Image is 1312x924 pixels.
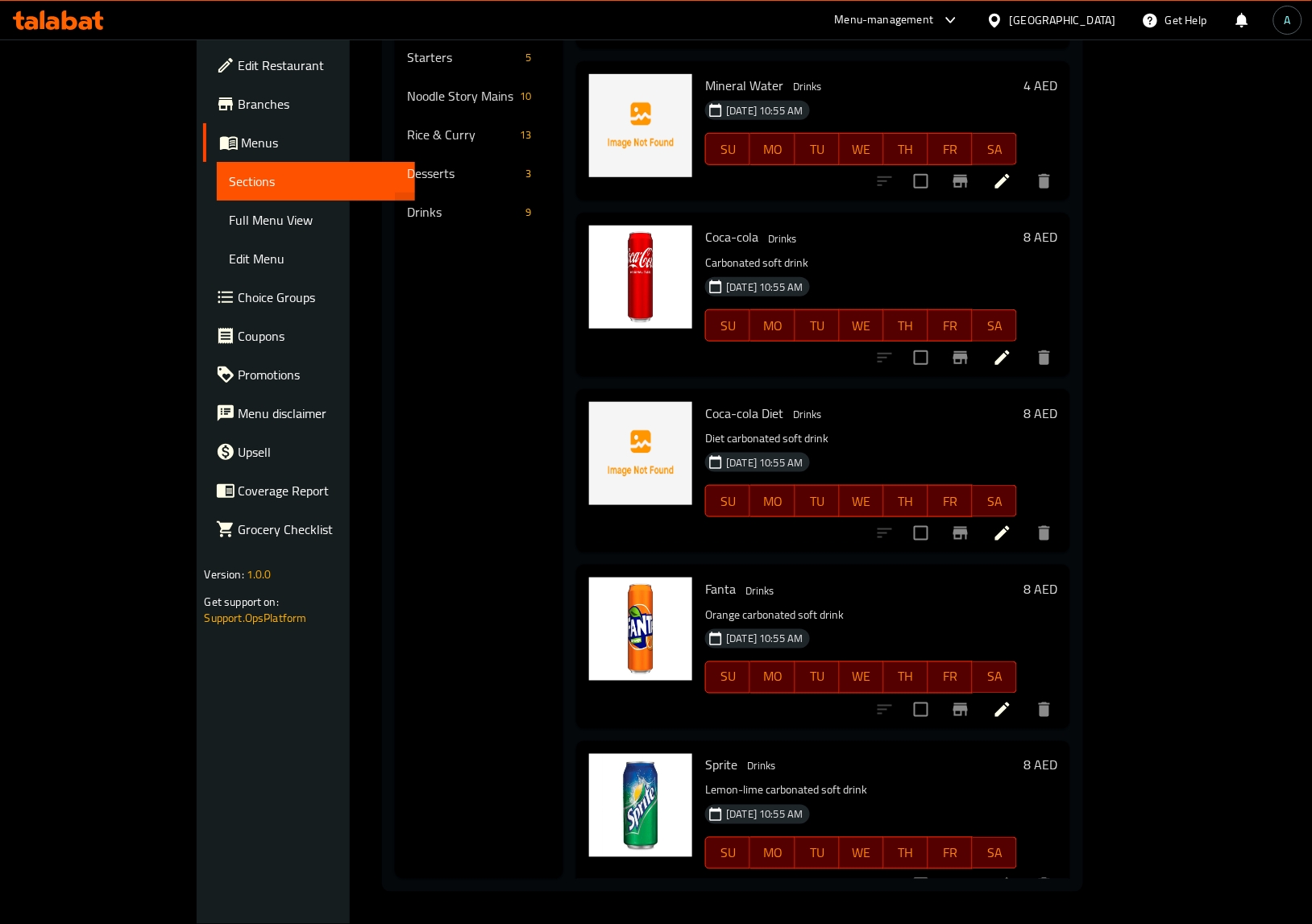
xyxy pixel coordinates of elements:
a: Edit menu item [993,172,1012,191]
button: FR [928,661,973,694]
span: Menus [242,133,403,152]
a: Full Menu View [217,201,416,239]
button: FR [928,837,973,869]
span: [DATE] 10:55 AM [720,103,809,118]
button: SU [705,485,750,517]
span: FR [935,842,966,865]
span: Drinks [787,405,828,424]
span: Fanta [705,577,736,601]
button: SU [705,661,750,694]
button: delete [1025,162,1064,201]
button: WE [840,133,884,165]
span: MO [757,665,788,689]
img: Sprite [589,754,692,857]
button: Branch-specific-item [941,690,980,729]
button: SU [705,837,750,869]
div: Drinks [787,77,828,97]
button: SA [973,661,1017,694]
span: Edit Restaurant [239,56,403,75]
p: Orange carbonated soft drink [705,605,1017,625]
button: delete [1025,690,1064,729]
div: Drinks [408,202,520,222]
span: Sprite [705,753,737,777]
span: [DATE] 10:55 AM [720,455,809,470]
button: MO [750,485,795,517]
p: Lemon-lime carbonated soft drink [705,781,1017,801]
span: Select to update [904,341,938,375]
button: SU [705,133,750,165]
span: A [1285,11,1291,29]
span: SU [712,842,744,865]
h6: 8 AED [1023,226,1057,248]
span: 13 [513,127,538,143]
span: Select to update [904,693,938,727]
span: Get support on: [205,591,279,612]
span: SU [712,490,744,513]
span: SU [712,665,744,689]
h6: 4 AED [1023,74,1057,97]
a: Grocery Checklist [203,510,416,549]
button: FR [928,309,973,342]
div: Noodle Story Mains10 [395,77,564,115]
div: Desserts3 [395,154,564,193]
span: SA [979,138,1011,161]
span: FR [935,665,966,689]
button: SA [973,133,1017,165]
button: Branch-specific-item [941,866,980,905]
button: FR [928,485,973,517]
button: WE [840,485,884,517]
span: Version: [205,564,244,585]
button: WE [840,309,884,342]
button: MO [750,661,795,694]
a: Branches [203,85,416,123]
a: Edit menu item [993,524,1012,543]
span: Upsell [239,442,403,462]
span: SA [979,490,1011,513]
button: TH [884,661,928,694]
div: Drinks [739,581,780,600]
span: 9 [519,205,538,220]
span: WE [846,665,878,689]
a: Edit Restaurant [203,46,416,85]
div: Rice & Curry13 [395,115,564,154]
div: items [513,86,538,106]
button: TH [884,837,928,869]
button: TU [795,309,840,342]
span: Starters [408,48,520,67]
button: MO [750,309,795,342]
span: Select to update [904,868,938,902]
span: FR [935,490,966,513]
span: SU [712,138,744,161]
span: Rice & Curry [408,125,513,144]
span: 3 [519,166,538,181]
span: Drinks [739,582,780,600]
span: MO [757,490,788,513]
img: Coca-cola [589,226,692,329]
span: SA [979,665,1011,689]
a: Menus [203,123,416,162]
span: TU [802,490,833,513]
div: Drinks9 [395,193,564,231]
a: Menu disclaimer [203,394,416,433]
span: SU [712,314,744,338]
a: Upsell [203,433,416,471]
span: TH [891,314,922,338]
span: 10 [513,89,538,104]
span: TH [891,138,922,161]
span: FR [935,138,966,161]
span: [DATE] 10:55 AM [720,631,809,646]
div: Drinks [762,229,803,248]
h6: 8 AED [1023,578,1057,600]
span: MO [757,314,788,338]
span: TU [802,842,833,865]
span: TU [802,665,833,689]
button: delete [1025,514,1064,553]
span: Edit Menu [230,249,403,268]
div: Drinks [787,405,828,425]
span: FR [935,314,966,338]
button: SU [705,309,750,342]
a: Coverage Report [203,471,416,510]
img: Fanta [589,578,692,681]
img: Coca-cola Diet [589,402,692,505]
div: Noodle Story Mains [408,86,513,106]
